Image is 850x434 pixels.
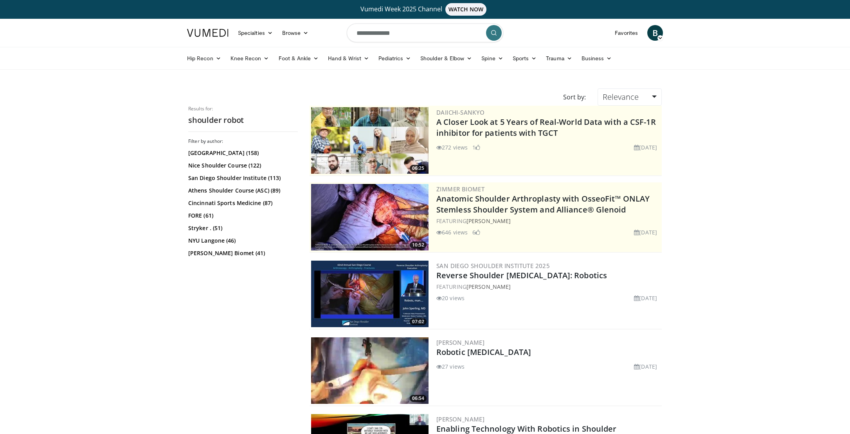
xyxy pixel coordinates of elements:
span: 06:25 [410,165,427,172]
a: Pediatrics [374,50,416,66]
a: A Closer Look at 5 Years of Real-World Data with a CSF-1R inhibitor for patients with TGCT [436,117,656,138]
span: 06:54 [410,395,427,402]
a: Browse [277,25,313,41]
a: Trauma [541,50,577,66]
a: Foot & Ankle [274,50,324,66]
img: 68921608-6324-4888-87da-a4d0ad613160.300x170_q85_crop-smart_upscale.jpg [311,184,429,250]
li: 6 [472,228,480,236]
a: B [647,25,663,41]
a: FORE (61) [188,212,296,220]
a: Hip Recon [182,50,226,66]
li: 20 views [436,294,465,302]
div: FEATURING [436,217,660,225]
li: 27 views [436,362,465,371]
input: Search topics, interventions [347,23,503,42]
a: [PERSON_NAME] Biomet (41) [188,249,296,257]
span: WATCH NOW [445,3,487,16]
a: Nice Shoulder Course (122) [188,162,296,169]
li: 646 views [436,228,468,236]
a: 06:25 [311,107,429,174]
a: 06:54 [311,337,429,404]
h2: shoulder robot [188,115,298,125]
a: Cincinnati Sports Medicine (87) [188,199,296,207]
a: San Diego Shoulder Institute (113) [188,174,296,182]
a: Daiichi-Sankyo [436,108,485,116]
a: Knee Recon [226,50,274,66]
a: [GEOGRAPHIC_DATA] (158) [188,149,296,157]
li: 1 [472,143,480,151]
li: [DATE] [634,228,657,236]
a: Sports [508,50,542,66]
span: Relevance [603,92,639,102]
li: 272 views [436,143,468,151]
span: 10:52 [410,241,427,249]
a: [PERSON_NAME] [466,217,511,225]
h3: Filter by author: [188,138,298,144]
div: Sort by: [557,88,592,106]
img: e9e03bb3-2b63-43be-863a-da4e8f37d331.300x170_q85_crop-smart_upscale.jpg [311,337,429,404]
span: 07:02 [410,318,427,325]
li: [DATE] [634,362,657,371]
a: Relevance [598,88,662,106]
p: Results for: [188,106,298,112]
a: Stryker . (51) [188,224,296,232]
li: [DATE] [634,143,657,151]
a: 07:02 [311,261,429,327]
a: Reverse Shoulder [MEDICAL_DATA]: Robotics [436,270,607,281]
li: [DATE] [634,294,657,302]
a: Zimmer Biomet [436,185,484,193]
a: Specialties [233,25,277,41]
a: NYU Langone (46) [188,237,296,245]
a: [PERSON_NAME] [466,283,511,290]
a: Robotic [MEDICAL_DATA] [436,347,531,357]
a: [PERSON_NAME] [436,415,484,423]
a: Athens Shoulder Course (ASC) (89) [188,187,296,194]
div: FEATURING [436,283,660,291]
img: 43808b3e-9fd9-493c-b542-3136e7fb7b40.300x170_q85_crop-smart_upscale.jpg [311,261,429,327]
a: Shoulder & Elbow [416,50,477,66]
a: [PERSON_NAME] [436,339,484,346]
a: Business [577,50,617,66]
a: Favorites [610,25,643,41]
img: 93c22cae-14d1-47f0-9e4a-a244e824b022.png.300x170_q85_crop-smart_upscale.jpg [311,107,429,174]
a: Anatomic Shoulder Arthroplasty with OsseoFit™ ONLAY Stemless Shoulder System and Alliance® Glenoid [436,193,650,215]
a: San Diego Shoulder Institute 2025 [436,262,550,270]
img: VuMedi Logo [187,29,229,37]
a: 10:52 [311,184,429,250]
a: Spine [477,50,508,66]
a: Vumedi Week 2025 ChannelWATCH NOW [188,3,662,16]
a: Hand & Wrist [323,50,374,66]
